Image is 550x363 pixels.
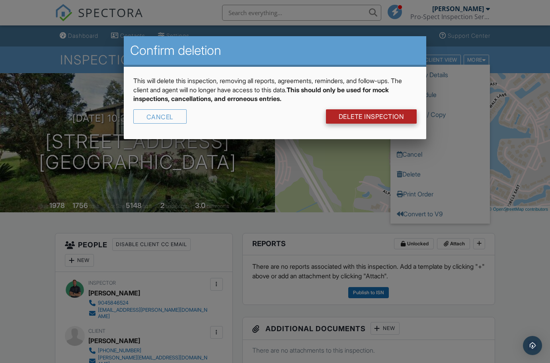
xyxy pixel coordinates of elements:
a: DELETE Inspection [326,109,417,124]
div: Cancel [133,109,187,124]
h2: Confirm deletion [130,43,420,58]
div: Open Intercom Messenger [523,336,542,355]
p: This will delete this inspection, removing all reports, agreements, reminders, and follow-ups. Th... [133,76,417,103]
strong: This should only be used for mock inspections, cancellations, and erroneous entries. [133,86,389,103]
